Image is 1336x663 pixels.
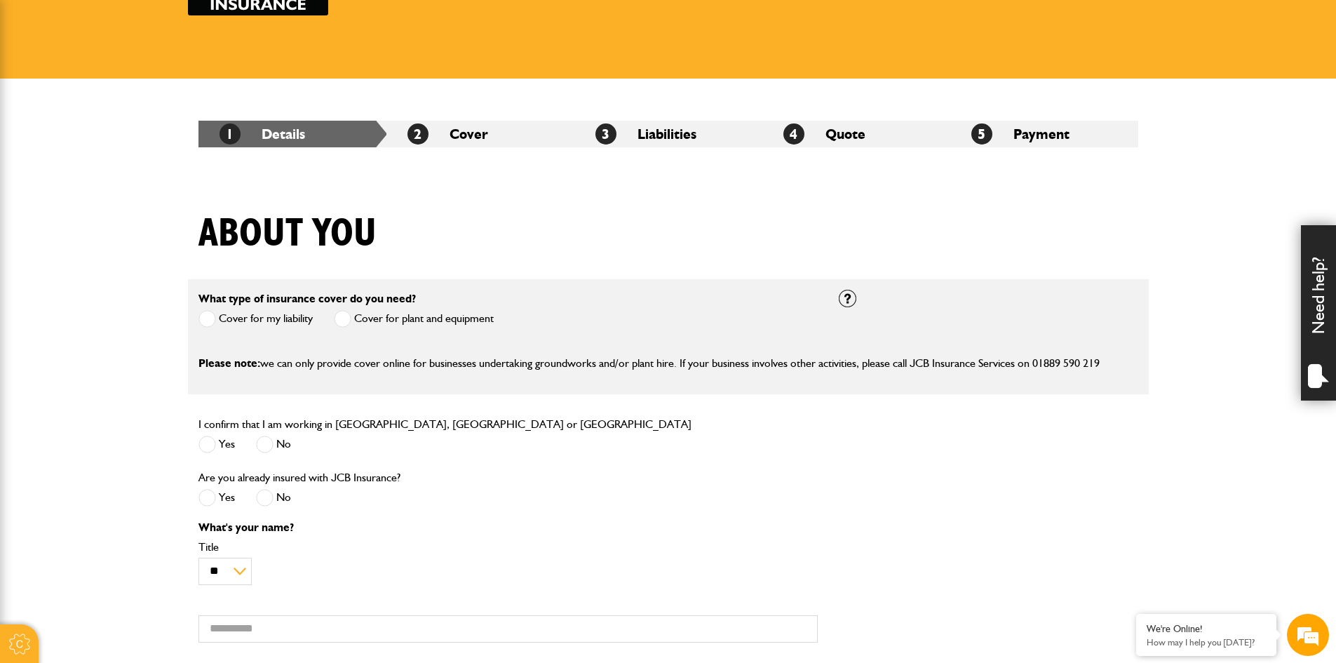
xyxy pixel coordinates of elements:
div: Chat with us now [73,79,236,97]
label: Cover for my liability [198,310,313,328]
em: Start Chat [191,432,255,451]
li: Quote [762,121,950,147]
label: Yes [198,489,235,507]
span: Please note: [198,356,260,370]
input: Enter your email address [18,171,256,202]
label: Are you already insured with JCB Insurance? [198,472,400,483]
label: Title [198,542,818,553]
span: 3 [595,123,616,145]
li: Details [198,121,386,147]
div: We're Online! [1147,623,1266,635]
li: Cover [386,121,574,147]
span: 1 [220,123,241,145]
p: we can only provide cover online for businesses undertaking groundworks and/or plant hire. If you... [198,354,1138,373]
li: Liabilities [574,121,762,147]
p: What's your name? [198,522,818,533]
input: Enter your phone number [18,213,256,243]
span: 2 [407,123,429,145]
label: No [256,436,291,453]
div: Minimize live chat window [230,7,264,41]
img: d_20077148190_company_1631870298795_20077148190 [24,78,59,98]
div: Need help? [1301,225,1336,401]
label: Cover for plant and equipment [334,310,494,328]
p: How may I help you today? [1147,637,1266,648]
textarea: Type your message and hit 'Enter' [18,254,256,420]
h1: About you [198,210,377,257]
label: What type of insurance cover do you need? [198,293,416,304]
span: 5 [971,123,992,145]
label: No [256,489,291,507]
label: Yes [198,436,235,453]
input: Enter your last name [18,130,256,161]
li: Payment [950,121,1138,147]
span: 4 [783,123,804,145]
label: I confirm that I am working in [GEOGRAPHIC_DATA], [GEOGRAPHIC_DATA] or [GEOGRAPHIC_DATA] [198,419,691,430]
